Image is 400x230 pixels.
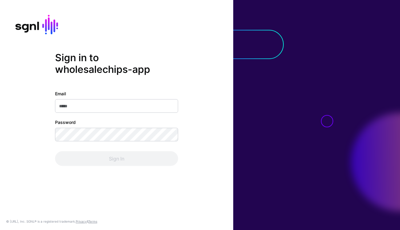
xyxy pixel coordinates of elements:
a: Privacy [76,220,87,223]
label: Email [55,90,66,97]
div: © [URL], Inc. SGNL® is a registered trademark. & [6,219,97,224]
h2: Sign in to wholesalechips-app [55,52,178,76]
label: Password [55,119,76,125]
a: Terms [88,220,97,223]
